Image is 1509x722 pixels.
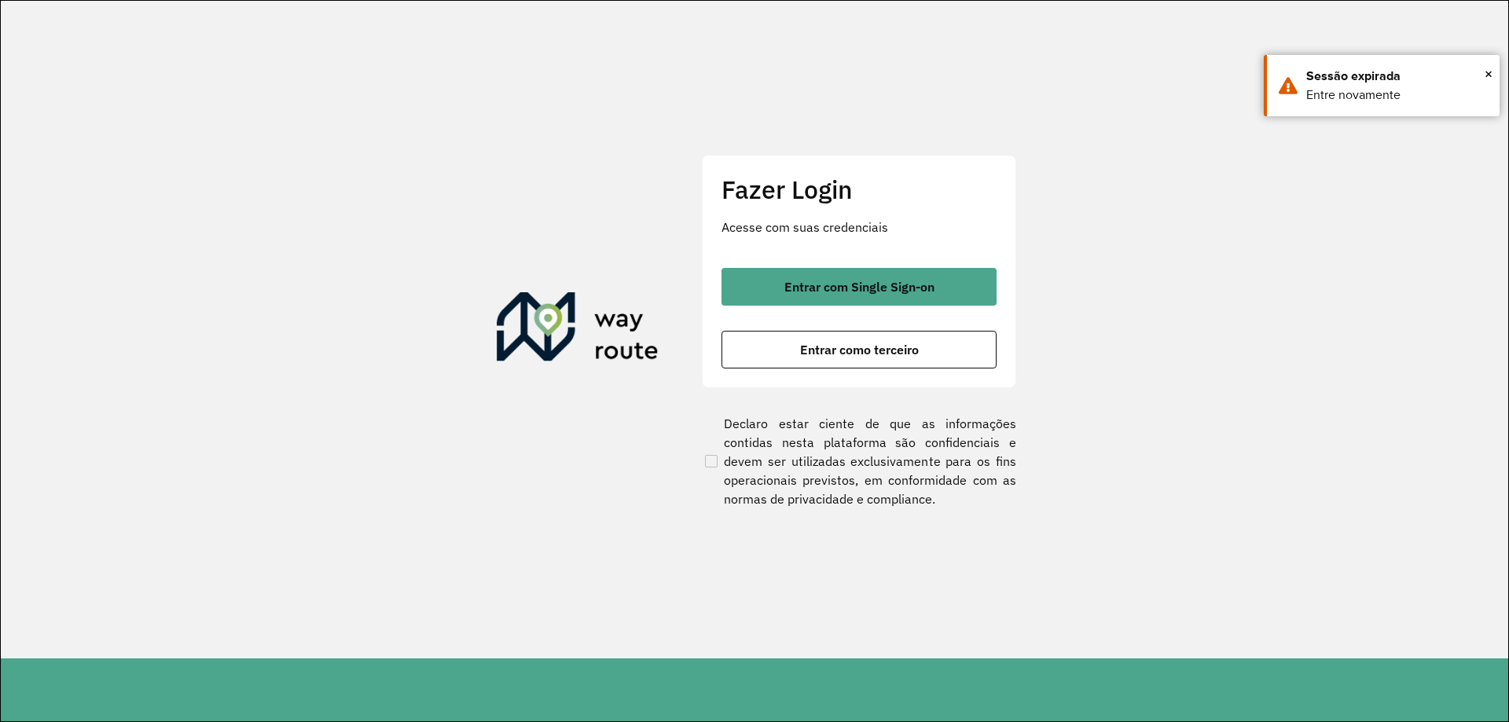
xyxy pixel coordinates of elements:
span: Entrar com Single Sign-on [784,280,934,293]
img: Roteirizador AmbevTech [497,292,659,368]
p: Acesse com suas credenciais [721,218,997,236]
div: Entre novamente [1306,86,1488,104]
button: button [721,331,997,368]
label: Declaro estar ciente de que as informações contidas nesta plataforma são confidenciais e devem se... [702,414,1016,508]
button: button [721,268,997,306]
span: Entrar como terceiro [800,343,919,356]
div: Sessão expirada [1306,67,1488,86]
button: Close [1485,62,1492,86]
span: × [1485,62,1492,86]
h2: Fazer Login [721,174,997,204]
